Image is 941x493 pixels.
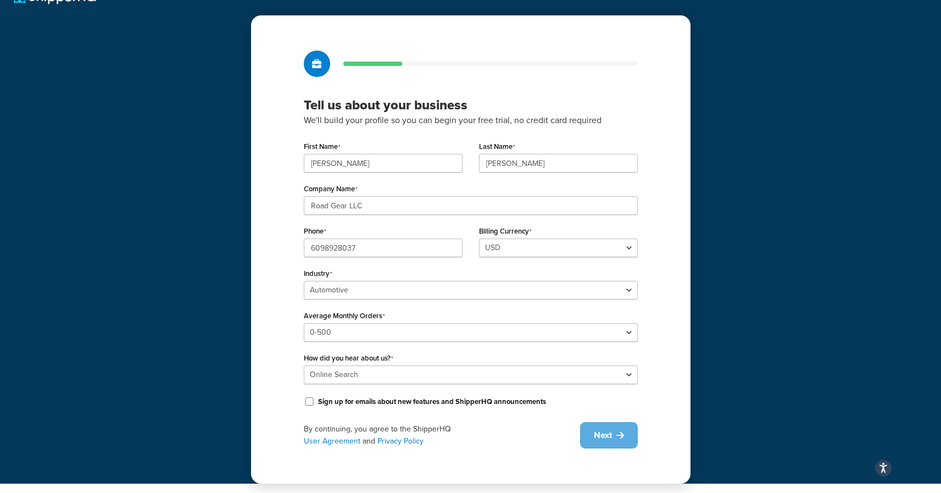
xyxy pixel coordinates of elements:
h3: Tell us about your business [304,97,638,113]
label: First Name [304,142,341,151]
label: Last Name [479,142,515,151]
a: Privacy Policy [377,435,424,447]
p: We'll build your profile so you can begin your free trial, no credit card required [304,113,638,128]
label: Company Name [304,185,358,193]
a: User Agreement [304,435,360,447]
label: Billing Currency [479,227,532,236]
label: Industry [304,269,332,278]
label: Phone [304,227,326,236]
label: Average Monthly Orders [304,312,385,320]
label: How did you hear about us? [304,354,393,363]
label: Sign up for emails about new features and ShipperHQ announcements [318,397,546,407]
div: By continuing, you agree to the ShipperHQ and [304,423,580,447]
